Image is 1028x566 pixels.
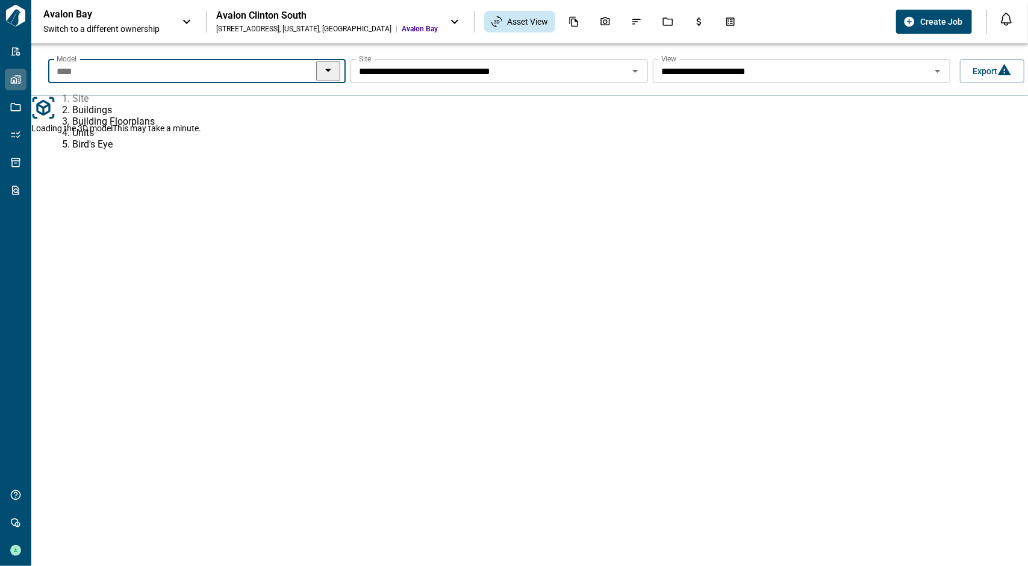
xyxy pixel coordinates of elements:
[920,16,962,28] span: Create Job
[31,123,113,133] span: Loading the 3D model
[997,10,1016,29] button: Open notification feed
[43,8,152,20] p: Avalon Bay
[687,11,712,32] div: Budgets
[896,10,972,34] button: Create Job
[718,11,743,32] div: Takeoff Center
[655,11,681,32] div: Jobs
[484,11,555,33] div: Asset View
[72,104,112,116] span: Buildings
[216,10,438,22] div: Avalon Clinton South
[624,11,649,32] div: Issues & Info
[72,116,155,127] span: Building Floorplans
[561,11,587,32] div: Documents
[929,63,946,79] button: Open
[359,54,371,64] label: Site
[316,61,340,81] button: Close
[72,93,89,104] span: Site
[402,24,438,34] span: Avalon Bay
[960,59,1024,83] button: Export
[973,65,997,77] span: Export
[72,127,94,138] span: Units
[72,138,113,150] span: Bird's Eye
[593,11,618,32] div: Photos
[507,16,548,28] span: Asset View
[57,54,76,64] label: Model
[216,24,391,34] div: [STREET_ADDRESS] , [US_STATE] , [GEOGRAPHIC_DATA]
[661,54,677,64] label: View
[627,63,644,79] button: Open
[43,23,170,35] span: Switch to a different ownership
